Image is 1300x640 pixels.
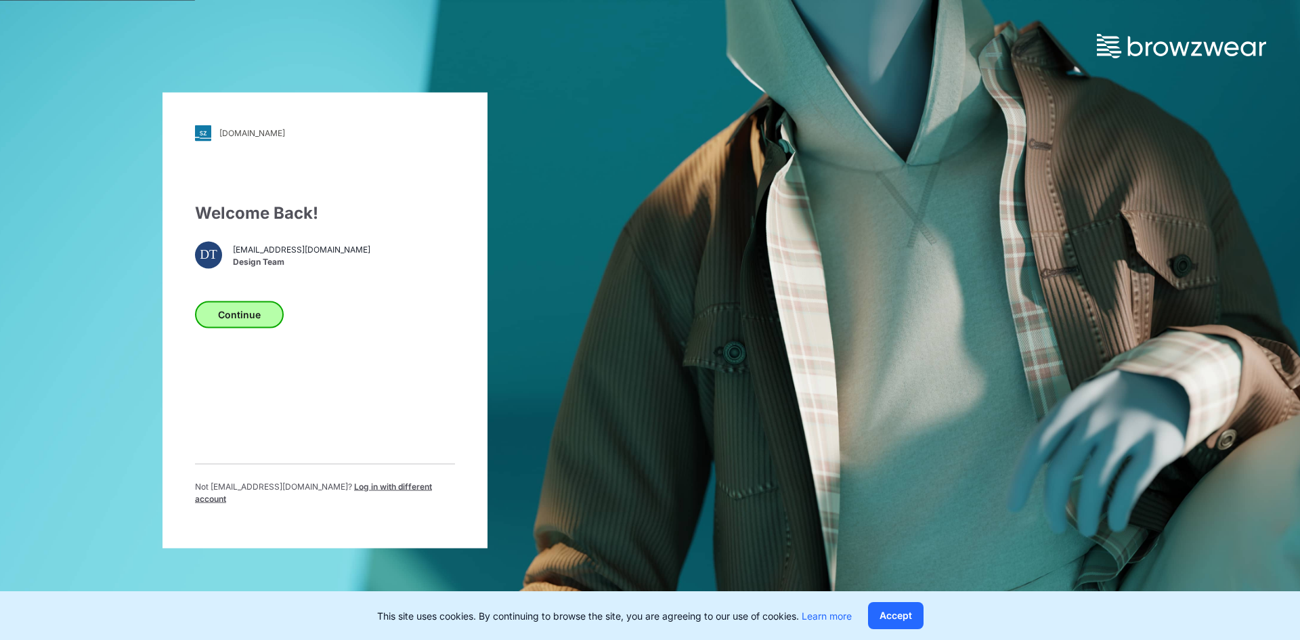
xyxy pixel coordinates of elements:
[868,602,924,629] button: Accept
[195,125,211,141] img: svg+xml;base64,PHN2ZyB3aWR0aD0iMjgiIGhlaWdodD0iMjgiIHZpZXdCb3g9IjAgMCAyOCAyOCIgZmlsbD0ibm9uZSIgeG...
[195,200,455,225] div: Welcome Back!
[195,480,455,505] p: Not [EMAIL_ADDRESS][DOMAIN_NAME] ?
[802,610,852,622] a: Learn more
[195,301,284,328] button: Continue
[195,125,455,141] a: [DOMAIN_NAME]
[377,609,852,623] p: This site uses cookies. By continuing to browse the site, you are agreeing to our use of cookies.
[1097,34,1266,58] img: browzwear-logo.73288ffb.svg
[219,128,285,138] div: [DOMAIN_NAME]
[195,241,222,268] div: DT
[233,244,370,256] span: [EMAIL_ADDRESS][DOMAIN_NAME]
[233,256,370,268] span: Design Team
